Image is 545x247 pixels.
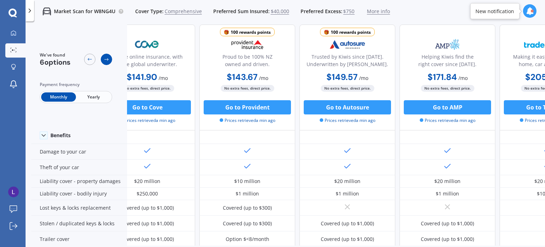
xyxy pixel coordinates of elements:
div: Covered (up to $300) [223,220,272,227]
span: / mo [359,75,368,81]
button: Go to AMP [404,100,491,114]
img: Autosure.webp [324,36,371,53]
div: Theft of your car [31,160,127,175]
button: Go to Provident [204,100,291,114]
span: / mo [159,75,168,81]
span: Yearly [76,92,111,102]
img: Provident.png [224,36,271,53]
span: Monthly [41,92,76,102]
img: AMP.webp [424,36,471,53]
div: Liability cover - bodily injury [31,188,127,200]
div: $1 million [236,190,259,197]
div: Covered (up to $1,000) [121,220,174,227]
span: Prices retrieved a min ago [220,117,275,124]
div: Covered (up to $1,000) [321,236,374,243]
div: $10 million [234,178,260,185]
div: Covered (up to $1,000) [121,236,174,243]
img: car.f15378c7a67c060ca3f3.svg [43,7,51,16]
span: Prices retrieved a min ago [320,117,375,124]
div: $20 million [334,178,360,185]
div: Lost keys & locks replacement [31,200,127,216]
div: 100 rewards points [331,29,371,36]
div: New notification [475,7,514,15]
div: Benefits [50,132,71,139]
div: $1 million [336,190,359,197]
div: Helping Kiwis find the right cover since [DATE]. [406,53,489,71]
b: $141.90 [127,71,157,82]
div: $20 million [134,178,160,185]
div: Simple online insurance, with large global underwriter. [105,53,189,71]
span: Cover Type: [135,8,164,15]
span: 6 options [40,58,71,67]
div: $20 million [434,178,461,185]
span: No extra fees, direct price. [121,85,174,92]
span: Preferred Excess: [301,8,342,15]
span: More info [367,8,390,15]
img: points [324,30,329,35]
span: We've found [40,52,71,58]
div: Option $<8/month [226,236,269,243]
b: $149.57 [326,71,358,82]
span: Preferred Sum Insured: [213,8,270,15]
div: Covered (up to $1,000) [421,236,474,243]
div: Trailer cover [31,231,127,247]
div: Payment frequency [40,81,112,88]
b: $143.67 [227,71,258,82]
div: 100 rewards points [231,29,271,36]
span: No extra fees, direct price. [221,85,274,92]
p: Market Scan for W8NG4U [54,8,115,15]
span: Prices retrieved a min ago [420,117,475,124]
span: No extra fees, direct price. [321,85,374,92]
img: points [224,30,229,35]
span: / mo [259,75,268,81]
div: Proud to be 100% NZ owned and driven. [205,53,289,71]
button: Go to Autosure [304,100,391,114]
span: No extra fees, direct price. [421,85,474,92]
div: $1 million [436,190,459,197]
img: Cove.webp [124,36,171,53]
span: / mo [458,75,468,81]
span: Prices retrieved a min ago [120,117,175,124]
div: Covered (up to $1,000) [121,204,174,211]
b: $171.84 [428,71,457,82]
div: Covered (up to $1,000) [321,220,374,227]
span: $750 [343,8,354,15]
div: $250,000 [137,190,158,197]
div: Trusted by Kiwis since [DATE]. Underwritten by [PERSON_NAME]. [305,53,389,71]
div: Damage to your car [31,144,127,160]
div: Covered (up to $1,000) [421,220,474,227]
div: Liability cover - property damages [31,175,127,188]
div: Stolen / duplicated keys & locks [31,216,127,231]
div: Covered (up to $300) [223,204,272,211]
button: Go to Cove [104,100,191,114]
img: ACg8ocIUSO32lNWz1euAHBefp9IM9b5xm2sl8xVYQb76P2fTpuZ3sw=s96-c [8,187,19,197]
span: Comprehensive [165,8,202,15]
span: $40,000 [271,8,289,15]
